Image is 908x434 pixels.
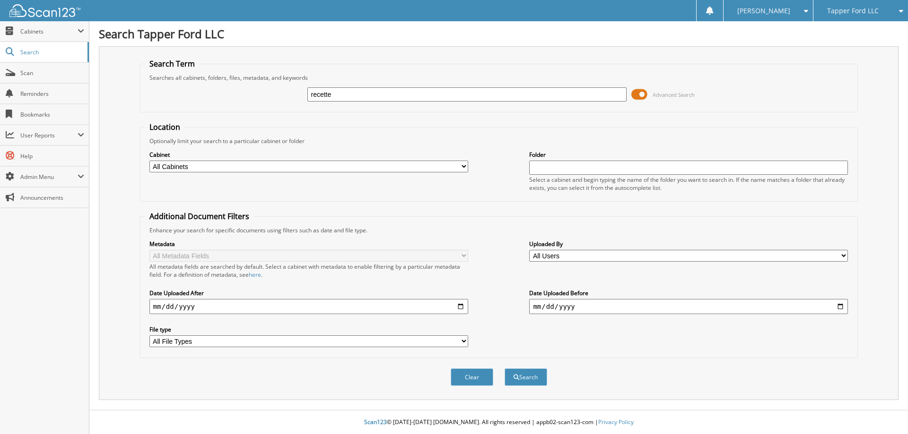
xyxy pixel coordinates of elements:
[145,211,254,221] legend: Additional Document Filters
[505,368,547,386] button: Search
[149,240,468,248] label: Metadata
[529,289,848,297] label: Date Uploaded Before
[20,194,84,202] span: Announcements
[149,289,468,297] label: Date Uploaded After
[149,299,468,314] input: start
[20,131,78,139] span: User Reports
[653,91,695,98] span: Advanced Search
[598,418,634,426] a: Privacy Policy
[451,368,493,386] button: Clear
[529,151,848,159] label: Folder
[20,152,84,160] span: Help
[145,59,200,69] legend: Search Term
[20,111,84,119] span: Bookmarks
[249,271,261,279] a: here
[89,411,908,434] div: © [DATE]-[DATE] [DOMAIN_NAME]. All rights reserved | appb02-scan123-com |
[145,122,185,132] legend: Location
[9,4,80,17] img: scan123-logo-white.svg
[145,74,853,82] div: Searches all cabinets, folders, files, metadata, and keywords
[149,325,468,333] label: File type
[364,418,387,426] span: Scan123
[149,151,468,159] label: Cabinet
[827,8,879,14] span: Tapper Ford LLC
[737,8,790,14] span: [PERSON_NAME]
[145,226,853,234] div: Enhance your search for specific documents using filters such as date and file type.
[99,26,899,42] h1: Search Tapper Ford LLC
[149,263,468,279] div: All metadata fields are searched by default. Select a cabinet with metadata to enable filtering b...
[20,173,78,181] span: Admin Menu
[20,48,83,56] span: Search
[529,299,848,314] input: end
[20,69,84,77] span: Scan
[529,176,848,192] div: Select a cabinet and begin typing the name of the folder you want to search in. If the name match...
[529,240,848,248] label: Uploaded By
[20,27,78,35] span: Cabinets
[145,137,853,145] div: Optionally limit your search to a particular cabinet or folder
[20,90,84,98] span: Reminders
